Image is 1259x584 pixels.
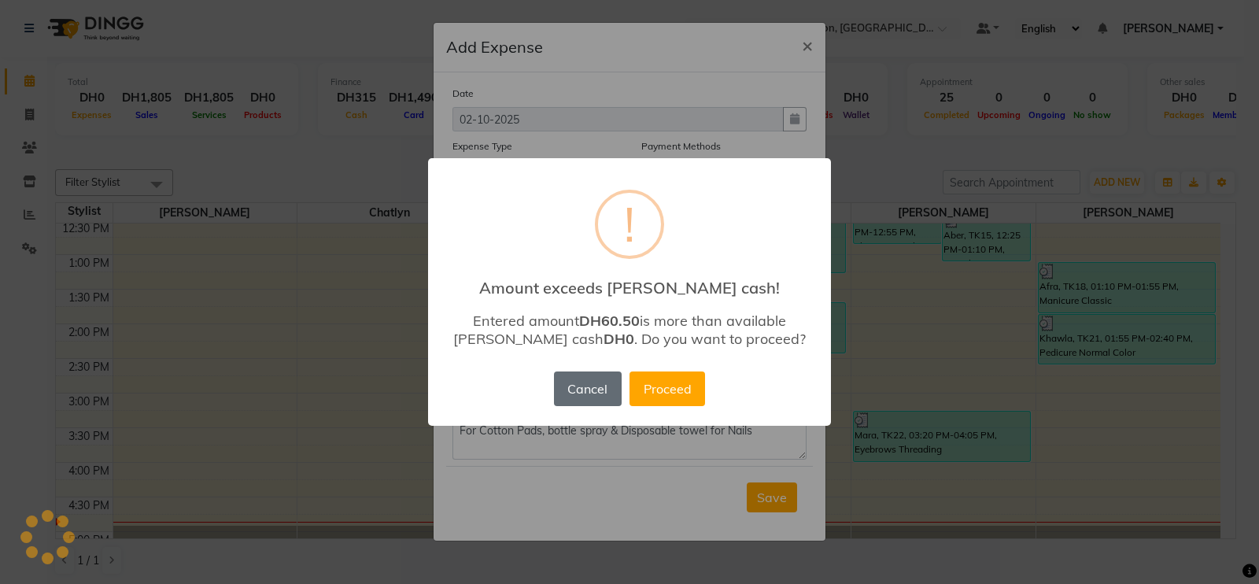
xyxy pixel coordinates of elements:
b: DH60.50 [579,312,640,330]
b: DH0 [604,330,634,348]
div: ! [624,193,635,256]
h2: Amount exceeds [PERSON_NAME] cash! [428,266,831,298]
button: Cancel [554,371,622,406]
div: Entered amount is more than available [PERSON_NAME] cash . Do you want to proceed? [451,312,808,348]
button: Proceed [629,371,705,406]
